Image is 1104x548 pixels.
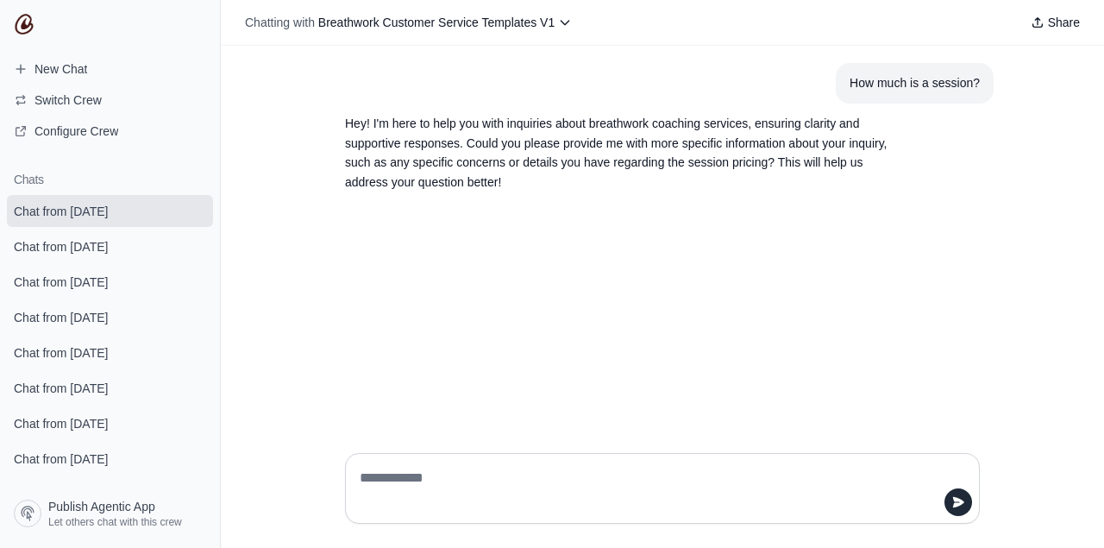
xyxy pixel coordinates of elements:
section: Response [331,104,911,203]
span: New Chat [34,60,87,78]
span: Let others chat with this crew [48,515,182,529]
span: Chat from [DATE] [14,203,108,220]
a: Chat from [DATE] [7,195,213,227]
a: Publish Agentic App Let others chat with this crew [7,493,213,534]
span: Configure Crew [34,123,118,140]
img: CrewAI Logo [14,14,34,35]
div: How much is a session? [850,73,980,93]
span: Chat from [DATE] [14,344,108,362]
span: Switch Crew [34,91,102,109]
a: New Chat [7,55,213,83]
section: User message [836,63,994,104]
span: Chat from [DATE] [14,450,108,468]
button: Chatting with Breathwork Customer Service Templates V1 [238,10,579,35]
p: Hey! I'm here to help you with inquiries about breathwork coaching services, ensuring clarity and... [345,114,897,192]
span: Publish Agentic App [48,498,155,515]
a: Chat from [DATE] [7,230,213,262]
a: Chat from [DATE] [7,301,213,333]
span: Chat from [DATE] [14,238,108,255]
a: Chat from [DATE] [7,266,213,298]
span: Chat from [DATE] [14,274,108,291]
span: Chat from [DATE] [14,415,108,432]
a: Configure Crew [7,117,213,145]
span: Chatting with [245,14,315,31]
button: Share [1024,10,1087,35]
a: Chat from [DATE] [7,372,213,404]
a: Chat from [DATE] [7,337,213,368]
a: Chat from [DATE] [7,407,213,439]
a: Chat from [DATE] [7,443,213,475]
span: Share [1048,14,1080,31]
span: Chat from [DATE] [14,380,108,397]
button: Switch Crew [7,86,213,114]
span: Breathwork Customer Service Templates V1 [318,16,555,29]
span: Chat from [DATE] [14,309,108,326]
